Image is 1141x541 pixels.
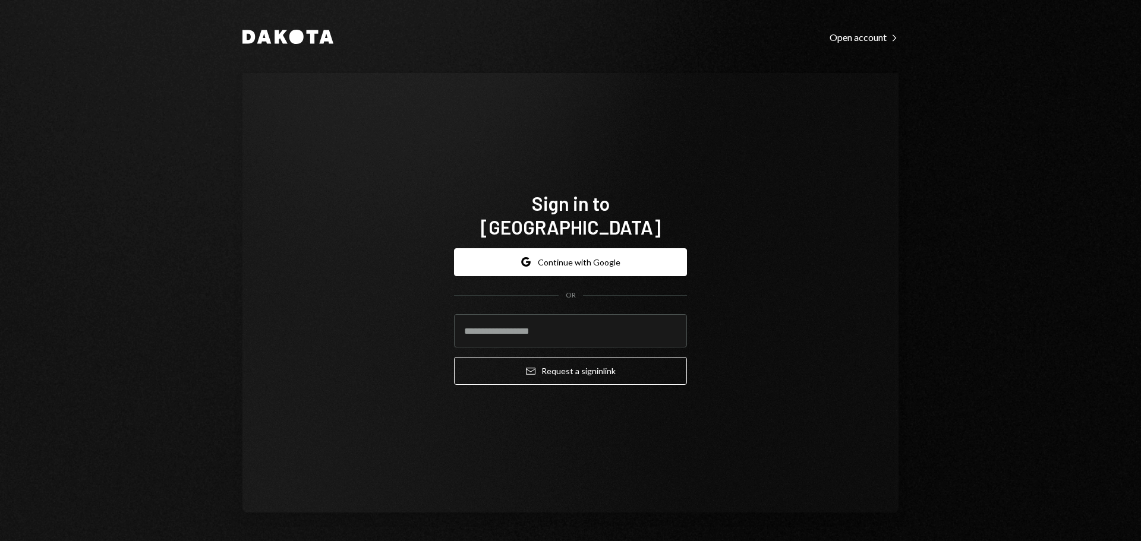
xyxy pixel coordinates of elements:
div: OR [566,290,576,300]
div: Open account [830,31,899,43]
h1: Sign in to [GEOGRAPHIC_DATA] [454,191,687,239]
button: Continue with Google [454,248,687,276]
button: Request a signinlink [454,357,687,385]
a: Open account [830,30,899,43]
